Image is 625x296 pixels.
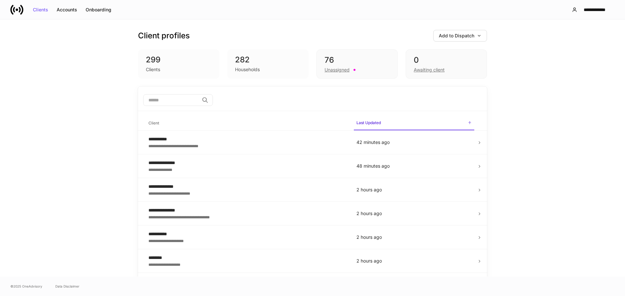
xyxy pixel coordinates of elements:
[29,5,52,15] button: Clients
[33,7,48,12] div: Clients
[81,5,116,15] button: Onboarding
[414,67,445,73] div: Awaiting client
[86,7,111,12] div: Onboarding
[55,284,79,289] a: Data Disclaimer
[235,66,260,73] div: Households
[57,7,77,12] div: Accounts
[146,55,212,65] div: 299
[356,120,381,126] h6: Last Updated
[356,163,472,169] p: 48 minutes ago
[316,49,398,79] div: 76Unassigned
[356,139,472,146] p: 42 minutes ago
[325,55,390,65] div: 76
[146,66,160,73] div: Clients
[356,234,472,240] p: 2 hours ago
[235,55,301,65] div: 282
[356,258,472,264] p: 2 hours ago
[433,30,487,42] button: Add to Dispatch
[146,117,349,130] span: Client
[356,187,472,193] p: 2 hours ago
[414,55,479,65] div: 0
[439,33,481,38] div: Add to Dispatch
[52,5,81,15] button: Accounts
[406,49,487,79] div: 0Awaiting client
[148,120,159,126] h6: Client
[356,210,472,217] p: 2 hours ago
[354,116,474,130] span: Last Updated
[325,67,350,73] div: Unassigned
[10,284,42,289] span: © 2025 OneAdvisory
[138,31,190,41] h3: Client profiles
